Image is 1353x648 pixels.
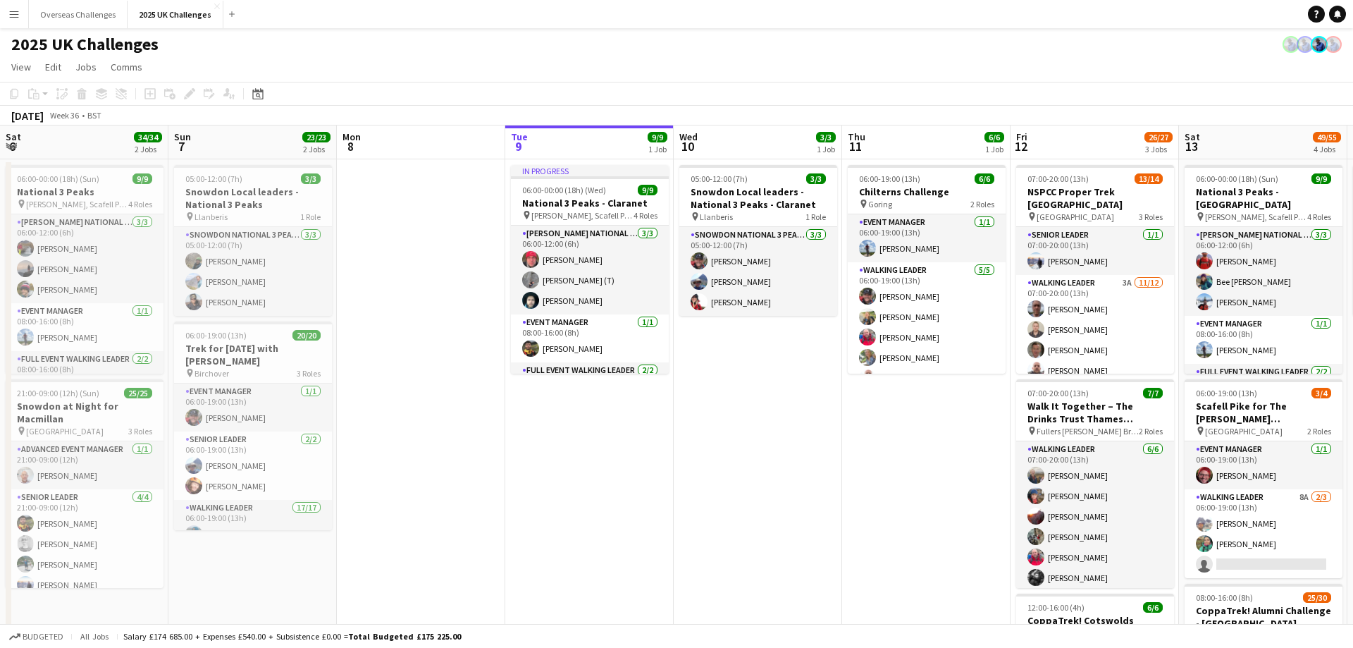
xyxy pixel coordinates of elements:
app-user-avatar: Andy Baker [1283,36,1299,53]
span: Edit [45,61,61,73]
span: Total Budgeted £175 225.00 [348,631,461,642]
div: [DATE] [11,109,44,123]
button: 2025 UK Challenges [128,1,223,28]
app-user-avatar: Andy Baker [1297,36,1314,53]
button: Overseas Challenges [29,1,128,28]
a: Edit [39,58,67,76]
a: Comms [105,58,148,76]
button: Budgeted [7,629,66,644]
span: All jobs [78,631,111,642]
app-user-avatar: Andy Baker [1311,36,1328,53]
a: View [6,58,37,76]
span: Budgeted [23,632,63,642]
app-user-avatar: Andy Baker [1325,36,1342,53]
span: Jobs [75,61,97,73]
div: Salary £174 685.00 + Expenses £540.00 + Subsistence £0.00 = [123,631,461,642]
span: Week 36 [47,110,82,121]
div: BST [87,110,101,121]
span: View [11,61,31,73]
span: Comms [111,61,142,73]
h1: 2025 UK Challenges [11,34,159,55]
a: Jobs [70,58,102,76]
